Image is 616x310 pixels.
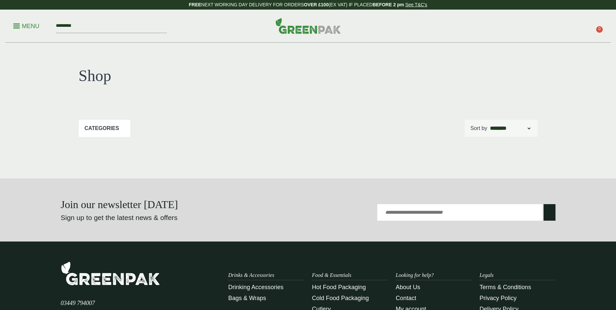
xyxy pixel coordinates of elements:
[61,261,160,286] img: GreenPak Supplies
[312,295,369,301] a: Cold Food Packaging
[61,212,283,223] p: Sign up to get the latest news & offers
[373,2,404,7] strong: BEFORE 2 pm
[13,22,39,30] p: Menu
[228,284,283,290] a: Drinking Accessories
[13,22,39,29] a: Menu
[312,284,366,290] a: Hot Food Packaging
[479,284,531,290] a: Terms & Conditions
[189,2,201,7] strong: FREE
[228,295,266,301] a: Bags & Wraps
[405,2,427,7] a: See T&C's
[304,2,329,7] strong: OVER £100
[275,18,341,34] img: GreenPak Supplies
[396,295,416,301] a: Contact
[479,295,516,301] a: Privacy Policy
[489,124,532,132] select: Shop order
[61,300,95,306] a: 03449 794007
[61,199,178,210] strong: Join our newsletter [DATE]
[596,26,603,33] span: 0
[85,124,119,132] p: Categories
[396,284,420,290] a: About Us
[471,124,487,132] p: Sort by
[79,66,308,85] h1: Shop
